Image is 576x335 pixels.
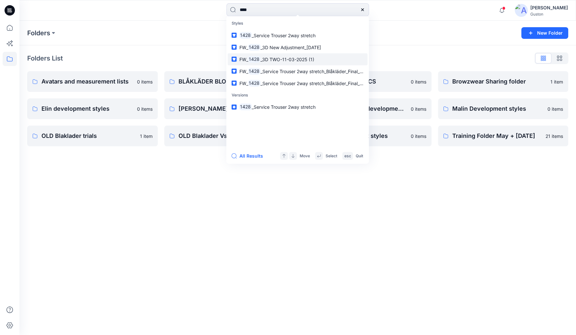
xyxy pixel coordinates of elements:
p: Versions [228,89,368,101]
a: OLD Blaklader trials1 item [27,126,158,146]
span: FW_ [239,56,248,62]
a: Elin development styles0 items [27,98,158,119]
span: _Service Trouser 2way stretch [252,32,316,38]
p: Folders List [27,53,63,63]
span: _Service Trouser 2way stretch_Blåkläder_Final_Review [260,68,375,74]
mark: 1428 [239,31,252,39]
span: FW_ [239,44,248,50]
mark: 1428 [248,67,261,75]
mark: 1428 [248,43,261,51]
p: OLD Blaklader trials [41,131,136,140]
span: FW_ [239,80,248,86]
span: _Service Trouser 2way stretch_Blåkläder_Final_Review [260,80,375,86]
p: 0 items [547,106,563,112]
a: FW_1428_3D New Adjustment_[DATE] [228,41,368,53]
p: Quit [356,152,363,159]
a: FW_1428_Service Trouser 2way stretch_Blåkläder_Final_Review [228,77,368,89]
p: 0 items [137,106,153,112]
p: BLÅKLÄDER BLOCKS [179,77,271,86]
p: esc [344,152,351,159]
p: OLD Blaklader Vstitcher Training [179,131,270,140]
a: Folders [27,28,50,38]
p: 0 items [411,106,426,112]
a: Malin Development styles0 items [438,98,569,119]
a: 1428_Service Trouser 2way stretch [228,29,368,41]
img: avatar [515,4,528,17]
div: Guston [530,12,568,17]
a: BLÅKLÄDER BLOCKS7 items [164,71,295,92]
p: Browzwear Sharing folder [452,77,547,86]
p: [PERSON_NAME] development styles [179,104,270,113]
a: [PERSON_NAME] development styles0 items [164,98,295,119]
a: Training Folder May + [DATE]21 items [438,126,569,146]
p: Avatars and measurement lists [41,77,133,86]
p: 0 items [411,133,426,140]
p: Malin Development styles [452,104,544,113]
mark: 1428 [248,79,261,87]
mark: 1428 [248,55,261,63]
div: [PERSON_NAME] [530,4,568,12]
p: Move [300,152,310,159]
span: FW_ [239,68,248,74]
a: OLD Blaklader Vstitcher Training0 items [164,126,295,146]
mark: 1428 [239,103,252,111]
a: Browzwear Sharing folder1 item [438,71,569,92]
p: Select [326,152,337,159]
a: FW_1428_3D TWO-11-03-2025 (1) [228,53,368,65]
a: 1428_Service Trouser 2way stretch [228,101,368,113]
span: _3D TWO-11-03-2025 (1) [260,56,314,62]
button: All Results [232,152,267,160]
p: 0 items [411,78,426,85]
span: _3D New Adjustment_[DATE] [260,44,321,50]
p: 1 item [550,78,563,85]
a: FW_1428_Service Trouser 2way stretch_Blåkläder_Final_Review [228,65,368,77]
p: Styles [228,17,368,29]
p: Training Folder May + [DATE] [452,131,542,140]
p: 0 items [137,78,153,85]
p: 21 items [546,133,563,140]
button: New Folder [521,27,568,39]
p: Elin development styles [41,104,133,113]
span: _Service Trouser 2way stretch [252,104,316,110]
p: 1 item [140,133,153,140]
a: Avatars and measurement lists0 items [27,71,158,92]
